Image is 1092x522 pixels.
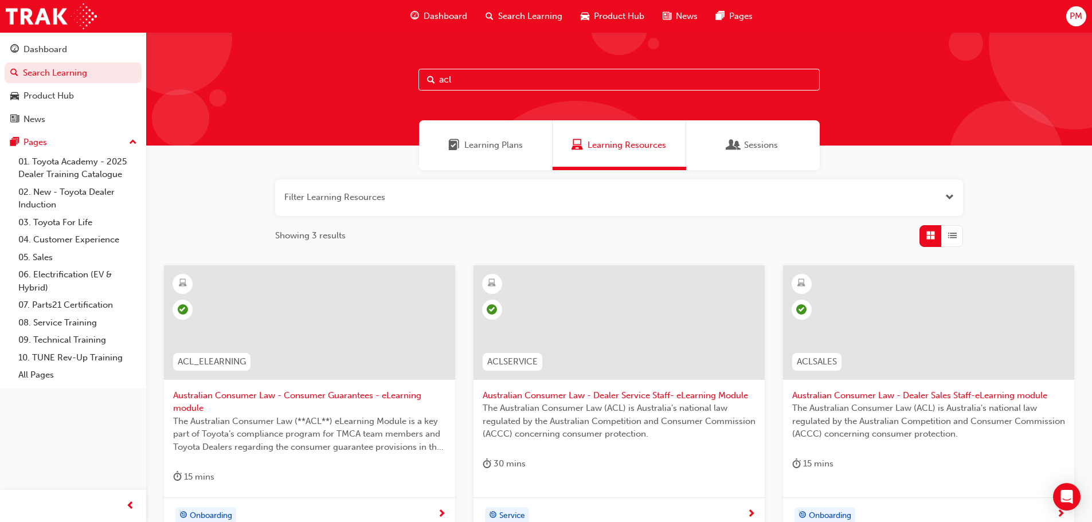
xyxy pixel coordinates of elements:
input: Search... [418,69,820,91]
a: Learning PlansLearning Plans [419,120,553,170]
a: 03. Toyota For Life [14,214,142,231]
span: learningResourceType_ELEARNING-icon [488,276,496,291]
a: news-iconNews [653,5,707,28]
span: ACLSALES [797,355,837,368]
span: guage-icon [410,9,419,23]
div: 15 mins [173,470,214,484]
span: Pages [729,10,753,23]
button: Pages [5,132,142,153]
img: Trak [6,3,97,29]
span: List [948,229,957,242]
span: Learning Plans [464,139,523,152]
span: Dashboard [424,10,467,23]
span: pages-icon [716,9,725,23]
span: The Australian Consumer Law (ACL) is Australia's national law regulated by the Australian Competi... [483,402,756,441]
a: 01. Toyota Academy - 2025 Dealer Training Catalogue [14,153,142,183]
button: PM [1066,6,1086,26]
span: search-icon [10,68,18,79]
span: Grid [926,229,935,242]
span: Sessions [728,139,739,152]
span: prev-icon [126,499,135,513]
div: Pages [24,136,47,149]
span: ACL_ELEARNING [178,355,246,368]
span: Search [427,73,435,87]
a: All Pages [14,366,142,384]
span: next-icon [1056,509,1065,520]
span: Search Learning [498,10,562,23]
div: 15 mins [792,457,833,471]
a: News [5,109,142,130]
span: search-icon [486,9,494,23]
span: up-icon [129,135,137,150]
span: Learning Resources [588,139,666,152]
a: 06. Electrification (EV & Hybrid) [14,266,142,296]
span: duration-icon [792,457,801,471]
span: learningRecordVerb_COMPLETE-icon [178,304,188,315]
span: Showing 3 results [275,229,346,242]
span: car-icon [581,9,589,23]
span: next-icon [437,509,446,520]
span: Learning Plans [448,139,460,152]
span: Australian Consumer Law - Consumer Guarantees - eLearning module [173,389,446,415]
span: next-icon [747,509,756,520]
a: SessionsSessions [686,120,820,170]
a: Dashboard [5,39,142,60]
span: The Australian Consumer Law (ACL) is Australia's national law regulated by the Australian Competi... [792,402,1065,441]
div: Open Intercom Messenger [1053,483,1081,511]
div: Product Hub [24,89,74,103]
span: Learning Resources [572,139,583,152]
a: 04. Customer Experience [14,231,142,249]
a: search-iconSearch Learning [476,5,572,28]
span: News [676,10,698,23]
span: learningResourceType_ELEARNING-icon [797,276,805,291]
span: learningResourceType_ELEARNING-icon [179,276,187,291]
a: car-iconProduct Hub [572,5,653,28]
span: guage-icon [10,45,19,55]
a: Product Hub [5,85,142,107]
a: 08. Service Training [14,314,142,332]
a: Learning ResourcesLearning Resources [553,120,686,170]
span: duration-icon [173,470,182,484]
a: 05. Sales [14,249,142,266]
span: pages-icon [10,138,19,148]
span: Sessions [744,139,778,152]
a: 07. Parts21 Certification [14,296,142,314]
a: 10. TUNE Rev-Up Training [14,349,142,367]
span: ACLSERVICE [487,355,538,368]
div: 30 mins [483,457,526,471]
button: Open the filter [945,191,954,204]
button: DashboardSearch LearningProduct HubNews [5,37,142,132]
span: car-icon [10,91,19,101]
span: learningRecordVerb_PASS-icon [487,304,497,315]
span: news-icon [10,115,19,125]
a: pages-iconPages [707,5,762,28]
a: guage-iconDashboard [401,5,476,28]
span: The Australian Consumer Law (**ACL**) eLearning Module is a key part of Toyota’s compliance progr... [173,415,446,454]
span: Australian Consumer Law - Dealer Sales Staff-eLearning module [792,389,1065,402]
a: 09. Technical Training [14,331,142,349]
a: 02. New - Toyota Dealer Induction [14,183,142,214]
span: news-icon [663,9,671,23]
a: Search Learning [5,62,142,84]
span: duration-icon [483,457,491,471]
span: Product Hub [594,10,644,23]
span: learningRecordVerb_PASS-icon [796,304,807,315]
div: Dashboard [24,43,67,56]
div: News [24,113,45,126]
span: PM [1070,10,1082,23]
span: Australian Consumer Law - Dealer Service Staff- eLearning Module [483,389,756,402]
